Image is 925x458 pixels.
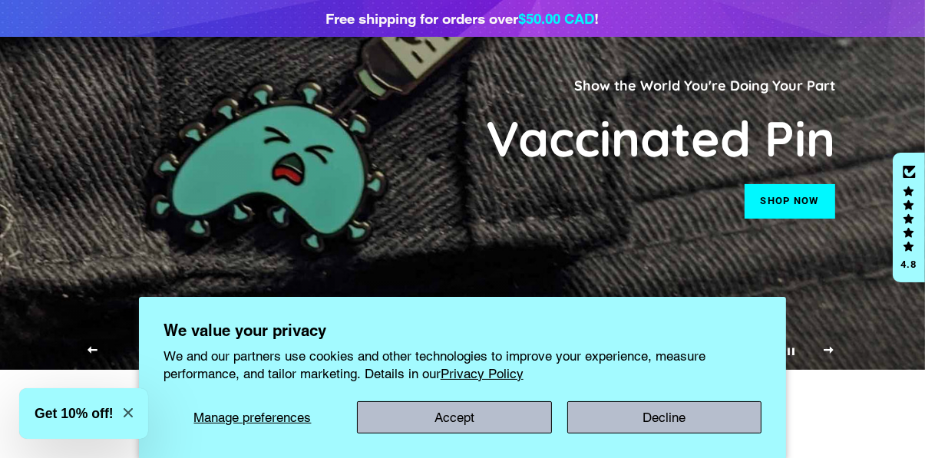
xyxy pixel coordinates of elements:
a: Shop now [745,184,835,218]
span: Manage preferences [193,410,311,425]
button: Next slide [809,331,847,370]
p: Show the World You're Doing Your Part [90,74,835,96]
span: $50.00 CAD [519,10,595,27]
h2: We value your privacy [164,321,762,340]
button: Pause slideshow [772,331,811,370]
div: Click to open Judge.me floating reviews tab [893,153,925,283]
h2: Vaccinated Pin [90,107,835,169]
div: 4.8 [900,259,918,269]
button: Decline [567,401,762,433]
button: Manage preferences [164,401,342,433]
button: Accept [357,401,552,433]
div: Free shipping for orders over ! [326,8,600,29]
p: We and our partners use cookies and other technologies to improve your experience, measure perfor... [164,348,762,381]
a: Privacy Policy [441,366,524,381]
button: Previous slide [73,331,111,370]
